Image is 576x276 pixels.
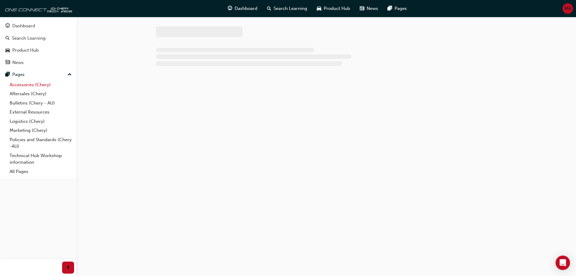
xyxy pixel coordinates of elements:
[7,126,74,135] a: Marketing (Chery)
[3,2,72,14] img: oneconnect
[394,5,407,12] span: Pages
[2,20,74,32] a: Dashboard
[2,45,74,56] a: Product Hub
[12,47,39,54] div: Product Hub
[228,5,232,12] span: guage-icon
[317,5,321,12] span: car-icon
[7,151,74,167] a: Technical Hub Workshop information
[2,33,74,44] a: Search Learning
[5,36,10,41] span: search-icon
[7,89,74,99] a: Aftersales (Chery)
[7,108,74,117] a: External Resources
[565,5,571,12] span: MA
[7,80,74,89] a: Accessories (Chery)
[7,167,74,176] a: All Pages
[2,69,74,80] button: Pages
[367,5,378,12] span: News
[66,264,70,271] span: prev-icon
[12,59,24,66] div: News
[312,2,355,15] a: car-iconProduct Hub
[267,5,271,12] span: search-icon
[5,72,10,77] span: pages-icon
[355,2,383,15] a: news-iconNews
[5,23,10,29] span: guage-icon
[360,5,364,12] span: news-icon
[67,71,72,79] span: up-icon
[556,256,570,270] div: Open Intercom Messenger
[2,57,74,68] a: News
[383,2,412,15] a: pages-iconPages
[262,2,312,15] a: search-iconSearch Learning
[2,19,74,69] button: DashboardSearch LearningProduct HubNews
[12,71,25,78] div: Pages
[5,60,10,65] span: news-icon
[7,135,74,151] a: Policies and Standards (Chery -AU)
[562,3,573,14] button: MA
[235,5,257,12] span: Dashboard
[274,5,307,12] span: Search Learning
[12,35,46,42] div: Search Learning
[324,5,350,12] span: Product Hub
[7,99,74,108] a: Bulletins (Chery - AU)
[223,2,262,15] a: guage-iconDashboard
[388,5,392,12] span: pages-icon
[7,117,74,126] a: Logistics (Chery)
[12,23,35,29] div: Dashboard
[5,48,10,53] span: car-icon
